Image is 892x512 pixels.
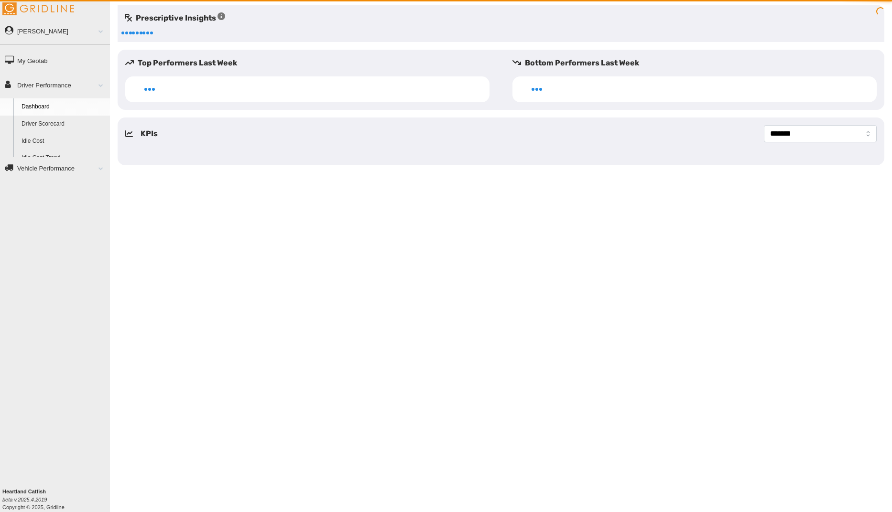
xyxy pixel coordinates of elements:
[2,497,47,502] i: beta v.2025.4.2019
[2,2,74,15] img: Gridline
[17,133,110,150] a: Idle Cost
[17,149,110,167] a: Idle Cost Trend
[125,12,225,24] h5: Prescriptive Insights
[125,57,497,69] h5: Top Performers Last Week
[512,57,884,69] h5: Bottom Performers Last Week
[141,128,158,139] h5: KPIs
[17,116,110,133] a: Driver Scorecard
[2,488,110,511] div: Copyright © 2025, Gridline
[17,98,110,116] a: Dashboard
[2,489,46,494] b: Heartland Catfish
